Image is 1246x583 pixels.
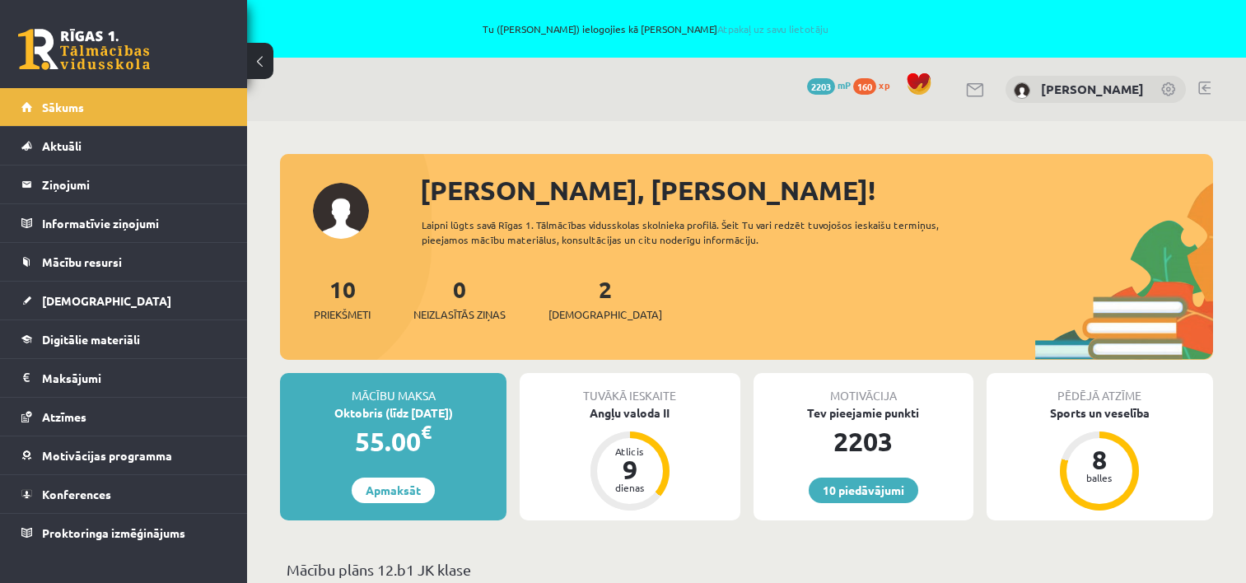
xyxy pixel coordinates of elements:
span: Neizlasītās ziņas [413,306,506,323]
a: Atzīmes [21,398,226,436]
div: dienas [605,483,655,492]
span: Sākums [42,100,84,114]
span: [DEMOGRAPHIC_DATA] [42,293,171,308]
a: 10 piedāvājumi [809,478,918,503]
span: Digitālie materiāli [42,332,140,347]
a: Rīgas 1. Tālmācības vidusskola [18,29,150,70]
a: Sākums [21,88,226,126]
legend: Informatīvie ziņojumi [42,204,226,242]
a: 2203 mP [807,78,851,91]
a: 0Neizlasītās ziņas [413,274,506,323]
a: Mācību resursi [21,243,226,281]
div: 55.00 [280,422,506,461]
div: balles [1075,473,1124,483]
a: 10Priekšmeti [314,274,371,323]
span: Tu ([PERSON_NAME]) ielogojies kā [PERSON_NAME] [189,24,1122,34]
a: [DEMOGRAPHIC_DATA] [21,282,226,319]
span: Aktuāli [42,138,82,153]
div: Motivācija [754,373,973,404]
img: Robijs Cabuls [1014,82,1030,99]
div: Sports un veselība [987,404,1213,422]
div: Oktobris (līdz [DATE]) [280,404,506,422]
a: Motivācijas programma [21,436,226,474]
a: 160 xp [853,78,898,91]
div: Mācību maksa [280,373,506,404]
span: Atzīmes [42,409,86,424]
legend: Maksājumi [42,359,226,397]
a: Atpakaļ uz savu lietotāju [717,22,828,35]
a: Aktuāli [21,127,226,165]
span: Mācību resursi [42,254,122,269]
div: Atlicis [605,446,655,456]
div: [PERSON_NAME], [PERSON_NAME]! [420,170,1213,210]
span: [DEMOGRAPHIC_DATA] [548,306,662,323]
span: 2203 [807,78,835,95]
a: Ziņojumi [21,166,226,203]
div: Laipni lūgts savā Rīgas 1. Tālmācības vidusskolas skolnieka profilā. Šeit Tu vari redzēt tuvojošo... [422,217,982,247]
a: Proktoringa izmēģinājums [21,514,226,552]
a: Maksājumi [21,359,226,397]
p: Mācību plāns 12.b1 JK klase [287,558,1206,581]
span: Priekšmeti [314,306,371,323]
div: Tev pieejamie punkti [754,404,973,422]
div: Pēdējā atzīme [987,373,1213,404]
span: mP [838,78,851,91]
a: Angļu valoda II Atlicis 9 dienas [520,404,740,513]
legend: Ziņojumi [42,166,226,203]
span: 160 [853,78,876,95]
span: Motivācijas programma [42,448,172,463]
a: Informatīvie ziņojumi [21,204,226,242]
a: 2[DEMOGRAPHIC_DATA] [548,274,662,323]
div: 8 [1075,446,1124,473]
a: Sports un veselība 8 balles [987,404,1213,513]
div: 9 [605,456,655,483]
span: Konferences [42,487,111,501]
div: 2203 [754,422,973,461]
span: Proktoringa izmēģinājums [42,525,185,540]
span: € [421,420,432,444]
a: Apmaksāt [352,478,435,503]
a: Konferences [21,475,226,513]
div: Tuvākā ieskaite [520,373,740,404]
span: xp [879,78,889,91]
a: Digitālie materiāli [21,320,226,358]
a: [PERSON_NAME] [1041,81,1144,97]
div: Angļu valoda II [520,404,740,422]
